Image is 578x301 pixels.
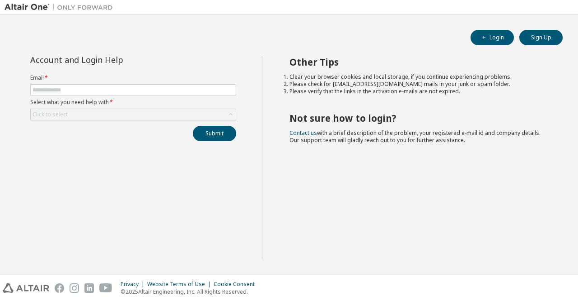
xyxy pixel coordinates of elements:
img: facebook.svg [55,283,64,293]
img: instagram.svg [70,283,79,293]
div: Account and Login Help [30,56,195,63]
h2: Not sure how to login? [289,112,547,124]
img: linkedin.svg [84,283,94,293]
label: Select what you need help with [30,99,236,106]
div: Privacy [121,281,147,288]
li: Please check for [EMAIL_ADDRESS][DOMAIN_NAME] mails in your junk or spam folder. [289,81,547,88]
img: Altair One [5,3,117,12]
button: Submit [193,126,236,141]
img: altair_logo.svg [3,283,49,293]
h2: Other Tips [289,56,547,68]
a: Contact us [289,129,317,137]
button: Login [471,30,514,45]
img: youtube.svg [99,283,112,293]
li: Please verify that the links in the activation e-mails are not expired. [289,88,547,95]
div: Click to select [31,109,236,120]
div: Cookie Consent [214,281,260,288]
div: Website Terms of Use [147,281,214,288]
p: © 2025 Altair Engineering, Inc. All Rights Reserved. [121,288,260,296]
div: Click to select [33,111,68,118]
label: Email [30,74,236,81]
button: Sign Up [519,30,563,45]
li: Clear your browser cookies and local storage, if you continue experiencing problems. [289,73,547,81]
span: with a brief description of the problem, your registered e-mail id and company details. Our suppo... [289,129,541,144]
